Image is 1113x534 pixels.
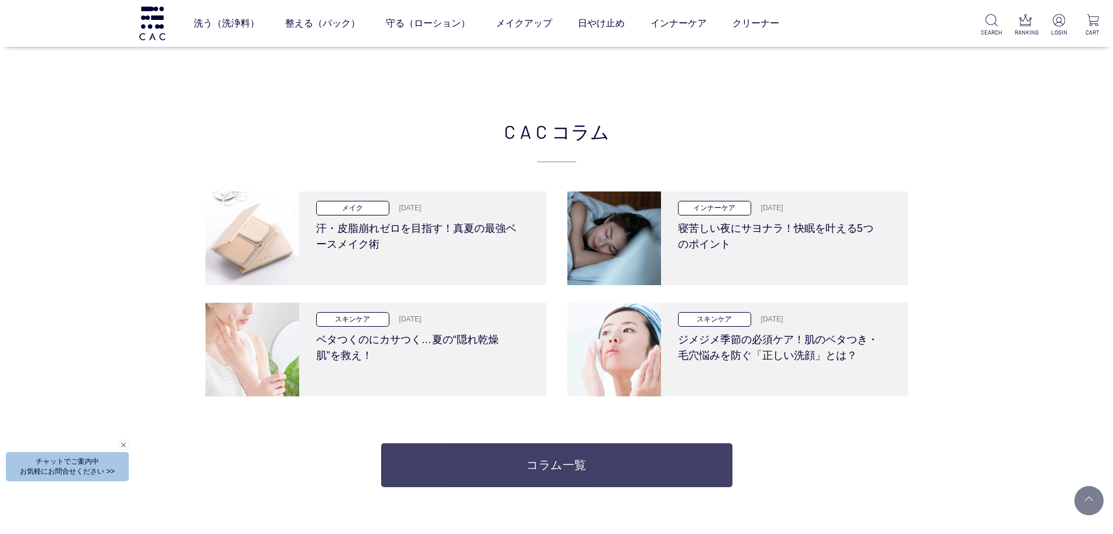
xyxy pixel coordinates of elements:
h3: ジメジメ季節の必須ケア！肌のベタつき・毛穴悩みを防ぐ「正しい洗顔」とは？ [678,327,882,364]
p: CART [1082,28,1104,37]
img: 寝苦しい夜にサヨナラ！快眠を叶える5つのポイント [567,191,661,285]
p: LOGIN [1048,28,1070,37]
img: logo [138,6,167,40]
a: インナーケア [650,7,707,40]
a: RANKING [1015,14,1036,37]
h3: 寝苦しい夜にサヨナラ！快眠を叶える5つのポイント [678,215,882,252]
p: RANKING [1015,28,1036,37]
a: 守る（ローション） [386,7,470,40]
img: ジメジメ季節の必須ケア！肌のベタつき・毛穴悩みを防ぐ「正しい洗顔」とは？ [567,303,661,396]
p: [DATE] [392,314,422,324]
a: SEARCH [981,14,1002,37]
a: 日やけ止め [578,7,625,40]
a: コラム一覧 [381,443,732,487]
p: メイク [316,201,389,215]
a: メイクアップ [496,7,552,40]
a: LOGIN [1048,14,1070,37]
a: 洗う（洗浄料） [194,7,259,40]
a: CART [1082,14,1104,37]
h3: 汗・皮脂崩れゼロを目指す！真夏の最強ベースメイク術 [316,215,520,252]
a: ジメジメ季節の必須ケア！肌のベタつき・毛穴悩みを防ぐ「正しい洗顔」とは？ スキンケア [DATE] ジメジメ季節の必須ケア！肌のベタつき・毛穴悩みを防ぐ「正しい洗顔」とは？ [567,303,908,396]
a: 汗・皮脂崩れゼロを目指す！真夏の最強ベースメイク術 メイク [DATE] 汗・皮脂崩れゼロを目指す！真夏の最強ベースメイク術 [206,191,546,285]
a: クリーナー [732,7,779,40]
span: コラム [552,117,609,145]
p: SEARCH [981,28,1002,37]
p: インナーケア [678,201,751,215]
a: ベタつくのにカサつく…夏の“隠れ乾燥肌”を救え！ スキンケア [DATE] ベタつくのにカサつく…夏の“隠れ乾燥肌”を救え！ [206,303,546,396]
p: [DATE] [754,203,783,213]
img: ベタつくのにカサつく…夏の“隠れ乾燥肌”を救え！ [206,303,299,396]
p: スキンケア [316,312,389,327]
a: 整える（パック） [285,7,360,40]
p: [DATE] [754,314,783,324]
p: [DATE] [392,203,422,213]
img: 汗・皮脂崩れゼロを目指す！真夏の最強ベースメイク術 [206,191,299,285]
a: 寝苦しい夜にサヨナラ！快眠を叶える5つのポイント インナーケア [DATE] 寝苦しい夜にサヨナラ！快眠を叶える5つのポイント [567,191,908,285]
h3: ベタつくのにカサつく…夏の“隠れ乾燥肌”を救え！ [316,327,520,364]
p: スキンケア [678,312,751,327]
h2: CAC [206,117,908,162]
